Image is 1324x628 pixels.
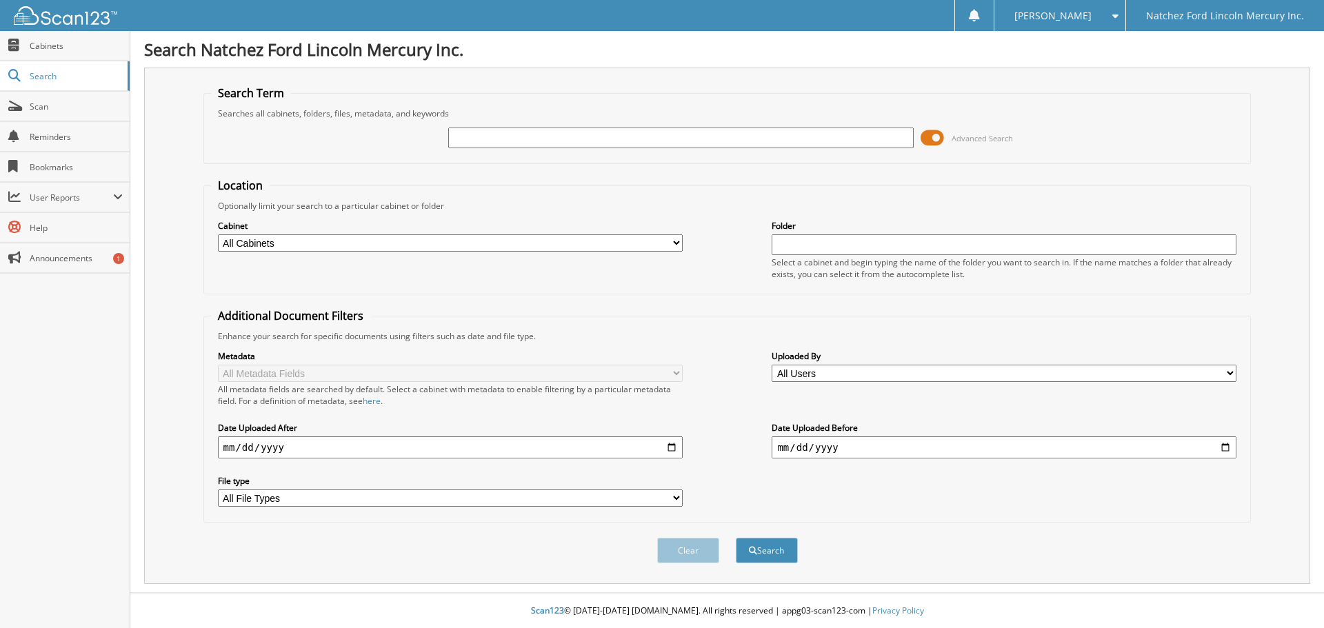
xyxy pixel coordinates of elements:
span: Scan [30,101,123,112]
input: end [772,436,1236,458]
span: Cabinets [30,40,123,52]
div: All metadata fields are searched by default. Select a cabinet with metadata to enable filtering b... [218,383,683,407]
div: 1 [113,253,124,264]
button: Search [736,538,798,563]
a: Privacy Policy [872,605,924,616]
label: Cabinet [218,220,683,232]
label: Date Uploaded Before [772,422,1236,434]
span: [PERSON_NAME] [1014,12,1092,20]
h1: Search Natchez Ford Lincoln Mercury Inc. [144,38,1310,61]
span: Natchez Ford Lincoln Mercury Inc. [1146,12,1304,20]
span: Scan123 [531,605,564,616]
div: © [DATE]-[DATE] [DOMAIN_NAME]. All rights reserved | appg03-scan123-com | [130,594,1324,628]
div: Select a cabinet and begin typing the name of the folder you want to search in. If the name match... [772,256,1236,280]
span: User Reports [30,192,113,203]
span: Search [30,70,121,82]
img: scan123-logo-white.svg [14,6,117,25]
span: Help [30,222,123,234]
input: start [218,436,683,458]
label: Uploaded By [772,350,1236,362]
label: Date Uploaded After [218,422,683,434]
span: Reminders [30,131,123,143]
span: Advanced Search [952,133,1013,143]
label: File type [218,475,683,487]
span: Bookmarks [30,161,123,173]
span: Announcements [30,252,123,264]
label: Metadata [218,350,683,362]
label: Folder [772,220,1236,232]
legend: Additional Document Filters [211,308,370,323]
a: here [363,395,381,407]
div: Searches all cabinets, folders, files, metadata, and keywords [211,108,1244,119]
legend: Search Term [211,85,291,101]
legend: Location [211,178,270,193]
div: Optionally limit your search to a particular cabinet or folder [211,200,1244,212]
div: Enhance your search for specific documents using filters such as date and file type. [211,330,1244,342]
button: Clear [657,538,719,563]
